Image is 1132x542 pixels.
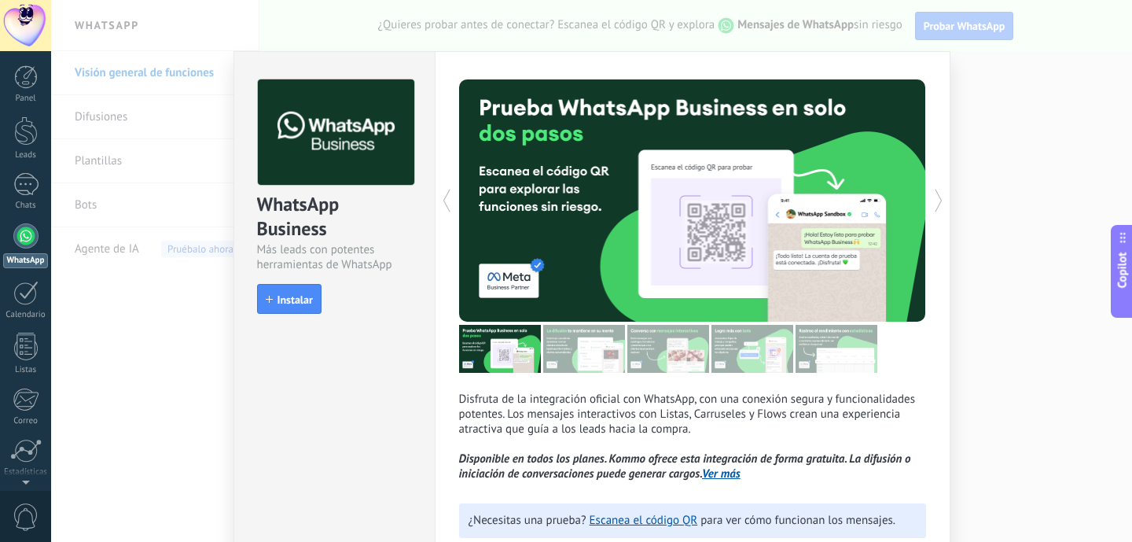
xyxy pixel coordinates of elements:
[627,325,709,373] img: tour_image_1009fe39f4f058b759f0df5a2b7f6f06.png
[3,94,49,104] div: Panel
[277,294,313,305] span: Instalar
[459,325,541,373] img: tour_image_7a4924cebc22ed9e3259523e50fe4fd6.png
[3,253,48,268] div: WhatsApp
[700,513,895,528] span: para ver cómo funcionan los mensajes.
[796,325,877,373] img: tour_image_cc377002d0016b7ebaeb4dbe65cb2175.png
[3,201,49,211] div: Chats
[590,513,698,528] a: Escanea el código QR
[711,325,793,373] img: tour_image_62c9952fc9cf984da8d1d2aa2c453724.png
[258,79,414,186] img: logo_main.png
[3,150,49,160] div: Leads
[702,466,741,481] a: Ver más
[1115,252,1130,288] span: Copilot
[257,192,412,242] div: WhatsApp Business
[459,392,926,481] p: Disfruta de la integración oficial con WhatsApp, con una conexión segura y funcionalidades potent...
[3,416,49,426] div: Correo
[469,513,586,528] span: ¿Necesitas una prueba?
[3,365,49,375] div: Listas
[3,310,49,320] div: Calendario
[459,452,911,481] i: Disponible en todos los planes. Kommo ofrece esta integración de forma gratuita. La difusión o in...
[257,284,322,314] button: Instalar
[543,325,625,373] img: tour_image_cc27419dad425b0ae96c2716632553fa.png
[257,242,412,272] div: Más leads con potentes herramientas de WhatsApp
